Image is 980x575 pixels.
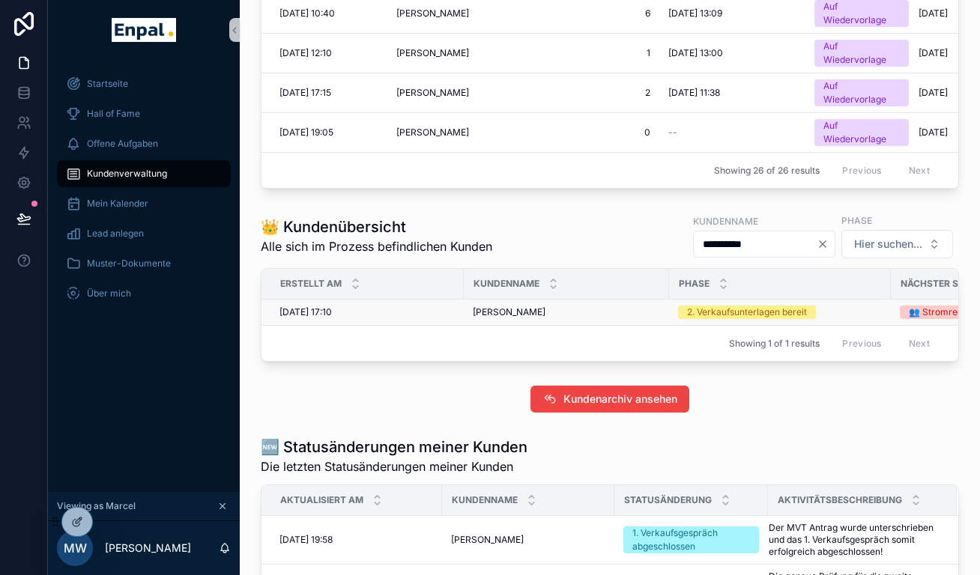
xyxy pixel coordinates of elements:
[678,305,882,319] a: 2. Verkaufsunterlagen bereit
[279,306,332,318] span: [DATE] 17:10
[279,534,333,546] span: [DATE] 19:58
[668,87,796,99] a: [DATE] 11:38
[261,216,492,237] h1: 👑 Kundenübersicht
[57,190,231,217] a: Mein Kalender
[279,47,378,59] a: [DATE] 12:10
[814,79,909,106] a: Auf Wiedervorlage
[729,338,820,350] span: Showing 1 of 1 results
[87,258,171,270] span: Muster-Dokumente
[57,130,231,157] a: Offene Aufgaben
[87,287,131,299] span: Über mich
[509,87,650,99] a: 2
[668,127,796,139] a: --
[841,230,953,258] button: Select Button
[474,278,539,290] span: Kundenname
[261,237,492,255] span: Alle sich im Prozess befindlichen Kunden
[714,165,820,177] span: Showing 26 of 26 results
[57,250,231,277] a: Muster-Dokumente
[279,127,378,139] a: [DATE] 19:05
[509,127,650,139] a: 0
[279,87,331,99] span: [DATE] 17:15
[919,7,948,19] span: [DATE]
[261,457,527,475] span: Die letzten Statusänderungen meiner Kunden
[279,306,455,318] a: [DATE] 17:10
[87,138,158,150] span: Offene Aufgaben
[668,47,796,59] a: [DATE] 13:00
[919,127,948,139] span: [DATE]
[105,541,191,556] p: [PERSON_NAME]
[57,280,231,307] a: Über mich
[473,306,660,318] a: [PERSON_NAME]
[87,228,144,240] span: Lead anlegen
[57,70,231,97] a: Startseite
[48,60,240,326] div: scrollable content
[279,7,335,19] span: [DATE] 10:40
[693,214,758,228] label: Kundenname
[632,526,750,553] div: 1. Verkaufsgespräch abgeschlossen
[396,47,469,59] span: [PERSON_NAME]
[261,436,527,457] h1: 🆕 Statusänderungen meiner Kunden
[823,119,900,146] div: Auf Wiedervorlage
[668,7,722,19] span: [DATE] 13:09
[668,47,723,59] span: [DATE] 13:00
[778,494,902,506] span: Aktivitätsbeschreibung
[64,539,87,557] span: MW
[57,220,231,247] a: Lead anlegen
[823,40,900,67] div: Auf Wiedervorlage
[57,100,231,127] a: Hall of Fame
[841,213,872,227] label: Phase
[563,392,677,407] span: Kundenarchiv ansehen
[396,87,491,99] a: [PERSON_NAME]
[854,237,922,252] span: Hier suchen...
[624,494,712,506] span: Statusänderung
[769,522,939,558] span: Der MVT Antrag wurde unterschrieben und das 1. Verkaufsgespräch somit erfolgreich abgeschlossen!
[919,47,948,59] span: [DATE]
[87,198,148,210] span: Mein Kalender
[668,7,796,19] a: [DATE] 13:09
[814,119,909,146] a: Auf Wiedervorlage
[451,534,524,546] span: [PERSON_NAME]
[509,7,650,19] a: 6
[280,494,363,506] span: Aktualisiert am
[396,127,469,139] span: [PERSON_NAME]
[452,494,518,506] span: Kundenname
[509,47,650,59] a: 1
[87,168,167,180] span: Kundenverwaltung
[87,78,128,90] span: Startseite
[687,305,807,319] div: 2. Verkaufsunterlagen bereit
[87,108,140,120] span: Hall of Fame
[279,7,378,19] a: [DATE] 10:40
[530,386,689,413] button: Kundenarchiv ansehen
[396,127,491,139] a: [PERSON_NAME]
[823,79,900,106] div: Auf Wiedervorlage
[279,47,332,59] span: [DATE] 12:10
[817,238,835,250] button: Clear
[473,306,545,318] span: [PERSON_NAME]
[919,87,948,99] span: [DATE]
[814,40,909,67] a: Auf Wiedervorlage
[279,127,333,139] span: [DATE] 19:05
[112,18,175,42] img: App logo
[280,278,342,290] span: Erstellt Am
[396,7,491,19] a: [PERSON_NAME]
[396,7,469,19] span: [PERSON_NAME]
[679,278,710,290] span: Phase
[57,500,136,512] span: Viewing as Marcel
[396,87,469,99] span: [PERSON_NAME]
[279,87,378,99] a: [DATE] 17:15
[396,47,491,59] a: [PERSON_NAME]
[668,87,720,99] span: [DATE] 11:38
[57,160,231,187] a: Kundenverwaltung
[668,127,677,139] span: --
